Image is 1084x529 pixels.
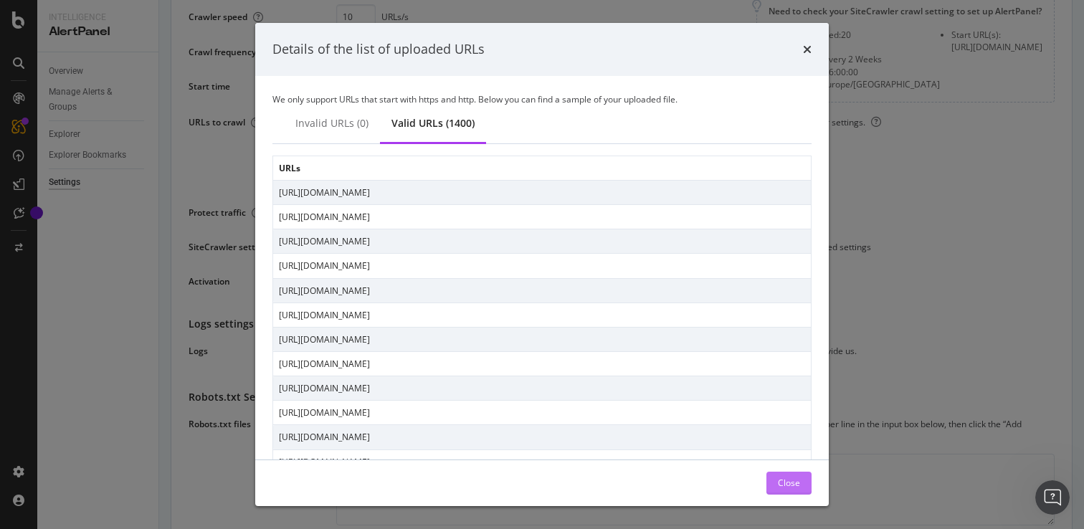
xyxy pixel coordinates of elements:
[273,229,812,254] td: [URL][DOMAIN_NAME]
[273,401,812,425] td: [URL][DOMAIN_NAME]
[273,376,812,401] td: [URL][DOMAIN_NAME]
[273,254,812,278] td: [URL][DOMAIN_NAME]
[1035,480,1070,515] iframe: Intercom live chat
[273,327,812,351] td: [URL][DOMAIN_NAME]
[273,449,812,474] td: [URL][DOMAIN_NAME]
[778,477,800,489] div: Close
[273,156,812,180] th: URLs
[273,180,812,204] td: [URL][DOMAIN_NAME]
[766,472,812,495] button: Close
[273,425,812,449] td: [URL][DOMAIN_NAME]
[273,205,812,229] td: [URL][DOMAIN_NAME]
[273,278,812,302] td: [URL][DOMAIN_NAME]
[391,116,475,130] div: Valid URLs (1400)
[803,40,812,59] div: times
[295,116,369,130] div: Invalid URLs (0)
[273,351,812,376] td: [URL][DOMAIN_NAME]
[272,93,812,105] div: We only support URLs that start with https and http. Below you can find a sample of your uploaded...
[272,40,485,59] div: Details of the list of uploaded URLs
[255,23,829,506] div: modal
[273,302,812,327] td: [URL][DOMAIN_NAME]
